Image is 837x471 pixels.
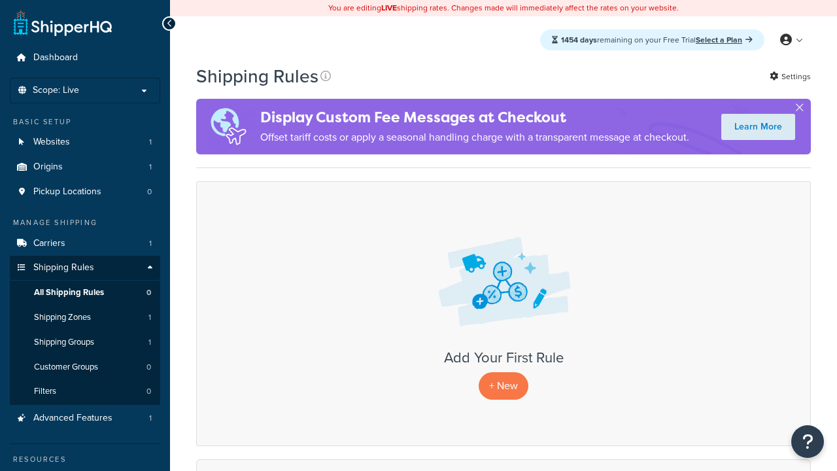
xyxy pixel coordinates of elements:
[33,52,78,63] span: Dashboard
[696,34,753,46] a: Select a Plan
[147,186,152,198] span: 0
[10,232,160,256] li: Carriers
[33,238,65,249] span: Carriers
[10,180,160,204] li: Pickup Locations
[479,372,528,399] p: + New
[260,107,689,128] h4: Display Custom Fee Messages at Checkout
[10,217,160,228] div: Manage Shipping
[10,130,160,154] li: Websites
[33,162,63,173] span: Origins
[791,425,824,458] button: Open Resource Center
[149,162,152,173] span: 1
[33,137,70,148] span: Websites
[721,114,795,140] a: Learn More
[10,406,160,430] a: Advanced Features 1
[33,186,101,198] span: Pickup Locations
[33,262,94,273] span: Shipping Rules
[33,85,79,96] span: Scope: Live
[10,155,160,179] a: Origins 1
[10,155,160,179] li: Origins
[33,413,112,424] span: Advanced Features
[10,281,160,305] a: All Shipping Rules 0
[10,406,160,430] li: Advanced Features
[10,130,160,154] a: Websites 1
[10,46,160,70] a: Dashboard
[10,305,160,330] a: Shipping Zones 1
[149,413,152,424] span: 1
[196,63,318,89] h1: Shipping Rules
[10,355,160,379] li: Customer Groups
[10,330,160,355] a: Shipping Groups 1
[540,29,764,50] div: remaining on your Free Trial
[10,256,160,405] li: Shipping Rules
[561,34,597,46] strong: 1454 days
[10,116,160,128] div: Basic Setup
[381,2,397,14] b: LIVE
[10,281,160,305] li: All Shipping Rules
[10,454,160,465] div: Resources
[210,350,797,366] h3: Add Your First Rule
[10,180,160,204] a: Pickup Locations 0
[10,232,160,256] a: Carriers 1
[149,137,152,148] span: 1
[14,10,112,36] a: ShipperHQ Home
[260,128,689,147] p: Offset tariff costs or apply a seasonal handling charge with a transparent message at checkout.
[196,99,260,154] img: duties-banner-06bc72dcb5fe05cb3f9472aba00be2ae8eb53ab6f0d8bb03d382ba314ac3c341.png
[10,256,160,280] a: Shipping Rules
[34,386,56,397] span: Filters
[10,355,160,379] a: Customer Groups 0
[10,379,160,404] li: Filters
[148,337,151,348] span: 1
[34,312,91,323] span: Shipping Zones
[148,312,151,323] span: 1
[146,362,151,373] span: 0
[770,67,811,86] a: Settings
[34,362,98,373] span: Customer Groups
[34,287,104,298] span: All Shipping Rules
[10,379,160,404] a: Filters 0
[34,337,94,348] span: Shipping Groups
[10,305,160,330] li: Shipping Zones
[149,238,152,249] span: 1
[146,386,151,397] span: 0
[146,287,151,298] span: 0
[10,330,160,355] li: Shipping Groups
